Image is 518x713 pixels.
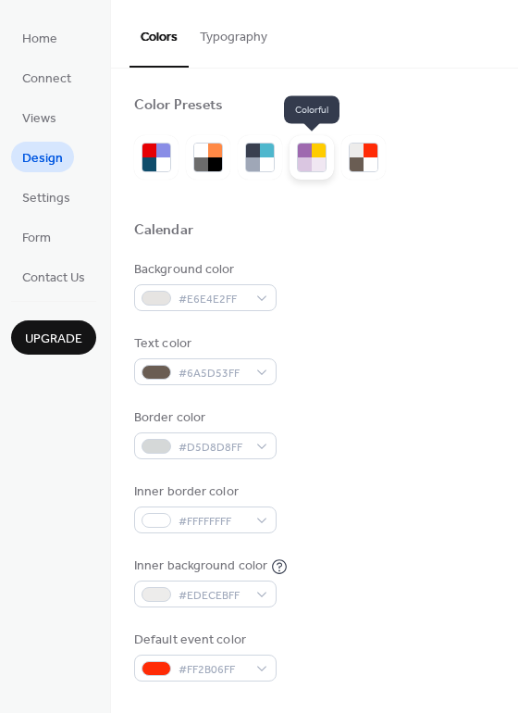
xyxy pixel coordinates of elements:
[134,96,223,116] div: Color Presets
[179,290,247,309] span: #E6E4E2FF
[22,109,56,129] span: Views
[134,631,273,650] div: Default event color
[179,660,247,680] span: #FF2B06FF
[134,557,267,576] div: Inner background color
[11,320,96,355] button: Upgrade
[179,438,247,457] span: #D5D8D8FF
[179,364,247,383] span: #6A5D53FF
[22,149,63,169] span: Design
[11,142,74,172] a: Design
[22,30,57,49] span: Home
[22,229,51,248] span: Form
[22,269,85,288] span: Contact Us
[134,482,273,502] div: Inner border color
[134,260,273,280] div: Background color
[11,221,62,252] a: Form
[11,22,68,53] a: Home
[11,62,82,93] a: Connect
[11,181,81,212] a: Settings
[134,334,273,354] div: Text color
[11,261,96,292] a: Contact Us
[22,69,71,89] span: Connect
[179,586,247,606] span: #EDECEBFF
[134,221,193,241] div: Calendar
[11,102,68,132] a: Views
[179,512,247,532] span: #FFFFFFFF
[134,408,273,428] div: Border color
[25,330,82,349] span: Upgrade
[22,189,70,208] span: Settings
[284,96,339,124] span: Colorful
